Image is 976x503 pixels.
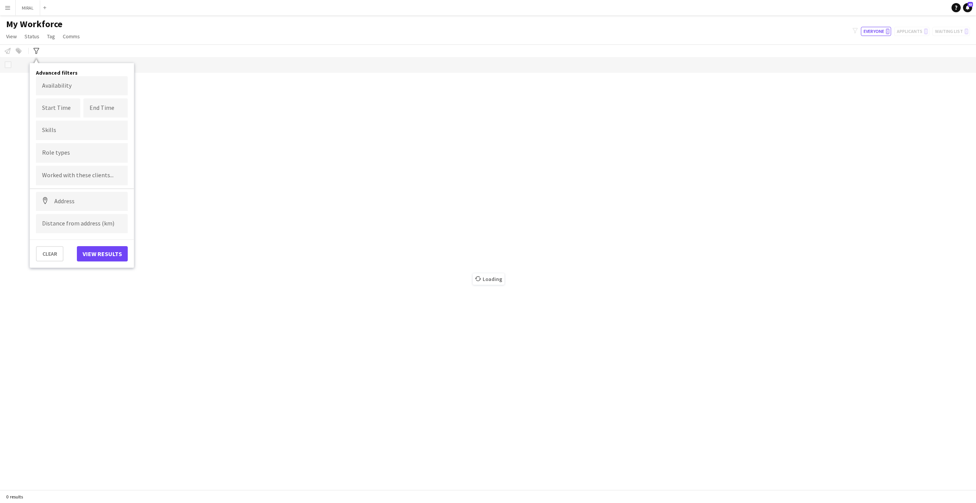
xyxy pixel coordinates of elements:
input: Type to search clients... [42,172,122,179]
button: Clear [36,246,63,261]
button: View results [77,246,128,261]
span: 43 [968,2,973,7]
span: Comms [63,33,80,40]
span: Tag [47,33,55,40]
a: Tag [44,31,58,41]
span: My Workforce [6,18,62,30]
h4: Advanced filters [36,69,128,76]
button: MIRAL [16,0,40,15]
span: View [6,33,17,40]
input: Type to search role types... [42,150,122,157]
span: Loading [473,273,504,285]
a: Status [21,31,42,41]
input: Type to search skills... [42,127,122,134]
a: Comms [60,31,83,41]
span: 0 [886,28,890,34]
button: Everyone0 [861,27,891,36]
span: Status [24,33,39,40]
app-action-btn: Advanced filters [32,46,41,56]
a: View [3,31,20,41]
a: 43 [963,3,972,12]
